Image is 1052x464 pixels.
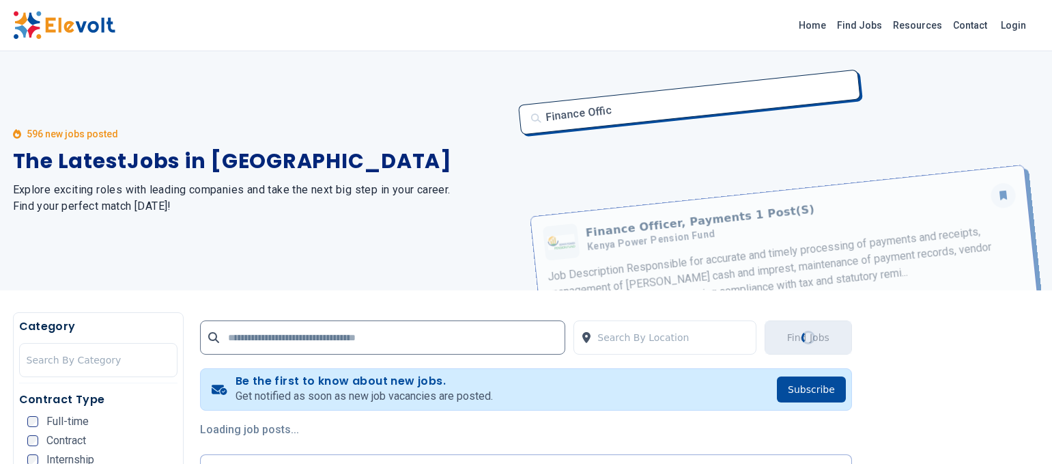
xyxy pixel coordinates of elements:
[765,320,852,355] button: Find JobsLoading...
[777,377,846,402] button: Subscribe
[984,398,1052,464] iframe: Chat Widget
[993,12,1034,39] a: Login
[236,374,493,388] h4: Be the first to know about new jobs.
[13,149,510,174] h1: The Latest Jobs in [GEOGRAPHIC_DATA]
[793,14,831,36] a: Home
[19,318,178,335] h5: Category
[948,14,993,36] a: Contact
[801,331,815,344] div: Loading...
[46,435,86,446] span: Contract
[887,14,948,36] a: Resources
[27,127,118,141] p: 596 new jobs posted
[27,435,38,446] input: Contract
[13,11,115,40] img: Elevolt
[46,416,89,427] span: Full-time
[831,14,887,36] a: Find Jobs
[19,392,178,408] h5: Contract Type
[27,416,38,427] input: Full-time
[236,388,493,405] p: Get notified as soon as new job vacancies are posted.
[13,182,510,215] h2: Explore exciting roles with leading companies and take the next big step in your career. Find you...
[200,422,852,438] p: Loading job posts...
